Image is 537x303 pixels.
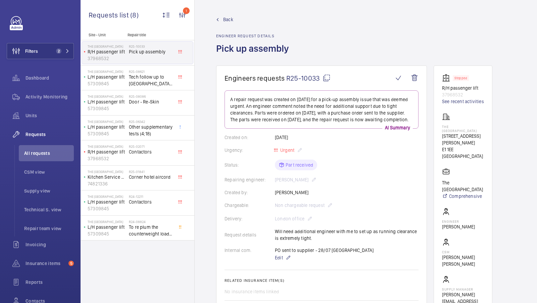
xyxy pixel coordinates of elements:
p: R/H passenger lift [88,48,126,55]
p: 37968532 [88,55,126,62]
span: Activity Monitoring [26,93,74,100]
p: Kitchen Service Lift [88,174,126,180]
p: E1 1EE [GEOGRAPHIC_DATA] [442,146,484,160]
span: Corner hotel aircord [129,174,173,180]
span: Requests list [89,11,130,19]
p: L/H passenger lift [88,98,126,105]
p: 37968532 [88,155,126,162]
p: L/H passenger lift [88,224,126,230]
p: AI Summary [382,124,413,131]
span: Requests [26,131,74,138]
p: CSM [442,250,484,254]
h2: Related insurance item(s) [225,278,419,283]
h2: R25-08621 [129,70,173,74]
p: The [GEOGRAPHIC_DATA] [88,44,126,48]
span: To re plum the counterweight load is leaning too heavily on the top RH shoe causing rapid wesr [129,224,173,237]
span: Supply view [24,187,74,194]
p: Engineer [442,219,475,223]
p: Site - Unit [81,33,125,37]
p: [STREET_ADDRESS][PERSON_NAME] [442,133,484,146]
p: The [GEOGRAPHIC_DATA] [88,144,126,148]
span: All requests [24,150,74,157]
p: 57309845 [88,80,126,87]
span: 2 [56,48,61,54]
p: The [GEOGRAPHIC_DATA] [88,194,126,199]
p: 57309845 [88,105,126,112]
a: See recent activities [442,98,484,105]
img: elevator.svg [442,74,453,82]
span: Edit [275,254,283,261]
p: A repair request was created on [DATE] for a pick-up assembly issue that was deemed urgent. An en... [230,96,413,123]
span: Units [26,112,74,119]
p: L/H passenger lift [88,74,126,80]
a: Comprehensive [442,193,484,200]
span: Engineers requests [225,74,285,82]
p: [PERSON_NAME] [442,223,475,230]
p: R/H passenger lift [88,148,126,155]
span: 5 [68,261,74,266]
h2: R24-12211 [129,194,173,199]
h1: Pick up assembly [216,42,293,66]
span: Pick up assembly [129,48,173,55]
p: 57309845 [88,205,126,212]
span: Other supplementary tests (4;18) [129,124,173,137]
span: Door - Re-Skin [129,98,173,105]
p: The [GEOGRAPHIC_DATA] [442,125,484,133]
span: Technical S. view [24,206,74,213]
span: Contactors [129,199,173,205]
span: Tech follow up to [GEOGRAPHIC_DATA] for dumb waiter. [129,74,173,87]
p: 57309845 [88,130,126,137]
p: The [GEOGRAPHIC_DATA] [88,170,126,174]
p: The [GEOGRAPHIC_DATA] [88,70,126,74]
p: 57309845 [88,230,126,237]
p: 37968532 [442,91,484,98]
span: CSM view [24,169,74,175]
p: The [GEOGRAPHIC_DATA] [88,94,126,98]
h2: R24-08824 [129,220,173,224]
span: Insurance items [26,260,66,267]
p: [PERSON_NAME] [PERSON_NAME] [442,254,484,267]
p: The [GEOGRAPHIC_DATA] [442,179,484,193]
span: R25-10033 [286,74,331,82]
p: The [GEOGRAPHIC_DATA] [88,220,126,224]
button: Filters2 [7,43,74,59]
h2: R25-02071 [129,144,173,148]
span: Reports [26,279,74,286]
h2: R25-06342 [129,120,173,124]
h2: R25-10033 [129,44,173,48]
p: R/H passenger lift [442,85,484,91]
span: Filters [25,48,38,54]
p: L/H passenger lift [88,199,126,205]
p: 74821336 [88,180,126,187]
span: Repair team view [24,225,74,232]
p: L/H passenger lift [88,124,126,130]
span: Contactors [129,148,173,155]
p: The [GEOGRAPHIC_DATA] [88,120,126,124]
p: Repair title [128,33,172,37]
p: Supply manager [442,287,484,291]
p: Stopped [454,77,467,79]
span: Invoicing [26,241,74,248]
h2: R25-08086 [129,94,173,98]
h2: R25-01841 [129,170,173,174]
span: Dashboard [26,75,74,81]
h2: Engineer request details [216,34,293,38]
span: Back [223,16,233,23]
